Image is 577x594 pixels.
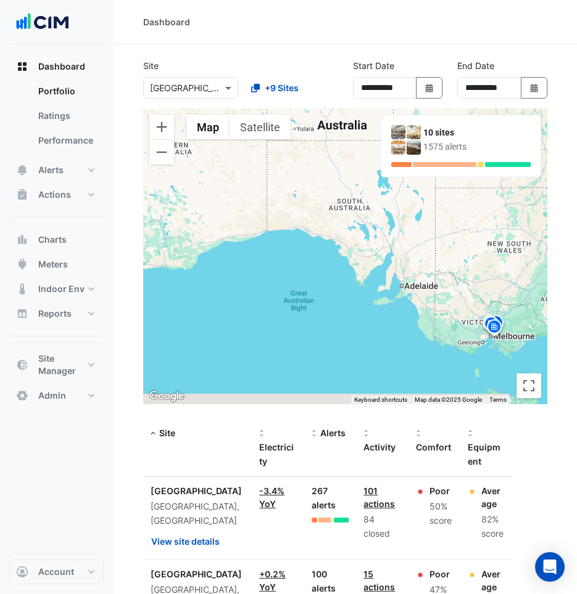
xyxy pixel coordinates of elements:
button: Indoor Env [10,277,104,301]
button: Alerts [10,158,104,182]
button: Toggle fullscreen view [517,373,541,398]
div: [GEOGRAPHIC_DATA] [151,568,244,580]
app-icon: Reports [16,307,28,320]
app-icon: Indoor Env [16,283,28,295]
button: Zoom in [149,115,174,139]
button: Meters [10,252,104,277]
div: Poor [430,568,454,580]
div: 84 closed [363,513,401,541]
app-icon: Meters [16,258,28,271]
app-icon: Admin [16,389,28,402]
button: Keyboard shortcuts [354,396,407,404]
span: Charts [38,234,67,246]
fa-icon: Select Date [529,83,540,93]
span: Meters [38,258,68,271]
span: Comfort [416,442,451,452]
img: Charlestown Square [391,125,405,139]
a: Open this area in Google Maps (opens a new window) [146,388,187,404]
a: Terms [489,396,507,403]
label: Site [143,59,159,72]
img: site-pin.svg [486,314,506,335]
app-icon: Alerts [16,164,28,176]
button: Reports [10,301,104,326]
button: +9 Sites [243,77,307,99]
div: 1575 alerts [423,140,531,153]
span: Equipment [468,442,500,466]
span: Alerts [38,164,64,176]
fa-icon: Select Date [424,83,435,93]
span: Activity [363,442,396,452]
a: +0.2% YoY [259,569,286,592]
a: 101 actions [363,486,395,509]
button: Show street map [186,115,230,139]
button: Admin [10,383,104,408]
img: Highpoint Shopping Centre [407,140,421,155]
span: Alerts [320,428,346,438]
a: Performance [28,128,104,153]
div: Average [481,568,505,593]
div: Open Intercom Messenger [535,552,565,582]
span: Site Manager [38,352,85,377]
label: Start Date [353,59,394,72]
span: Map data ©2025 Google [415,396,482,403]
button: Dashboard [10,54,104,79]
img: site-pin.svg [481,315,501,336]
span: Indoor Env [38,283,85,295]
span: Electricity [259,442,294,466]
span: Account [38,566,74,578]
app-icon: Actions [16,189,28,201]
button: Show satellite imagery [230,115,291,139]
img: site-pin.svg [480,314,500,336]
label: End Date [457,59,494,72]
button: Zoom out [149,140,174,165]
a: Ratings [28,104,104,128]
div: 267 alerts [312,484,349,513]
div: [GEOGRAPHIC_DATA], [GEOGRAPHIC_DATA] [151,500,244,528]
a: -3.4% YoY [259,486,284,509]
a: Portfolio [28,79,104,104]
button: View site details [151,531,220,552]
span: Site [159,428,175,438]
div: Poor [430,484,454,497]
span: Reports [38,307,72,320]
div: 82% score [481,513,505,541]
div: Dashboard [143,15,190,28]
button: Account [10,559,104,584]
button: Site Manager [10,346,104,383]
div: [GEOGRAPHIC_DATA] [151,484,244,497]
app-icon: Site Manager [16,359,28,371]
div: Dashboard [10,79,104,158]
app-icon: Charts [16,234,28,246]
span: +9 Sites [265,81,299,94]
img: Company Logo [15,10,70,35]
img: Google [146,388,187,404]
div: Average [481,484,505,510]
app-icon: Dashboard [16,60,28,73]
button: Charts [10,227,104,252]
img: site-pin.svg [484,318,504,340]
div: 50% score [430,500,454,528]
img: Dapto Mall [391,140,405,155]
a: 15 actions [363,569,395,592]
span: Dashboard [38,60,85,73]
span: Actions [38,189,71,201]
span: Admin [38,389,66,402]
button: Actions [10,182,104,207]
div: 10 sites [423,126,531,139]
img: Chirnside Park Shopping Centre [407,125,421,139]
